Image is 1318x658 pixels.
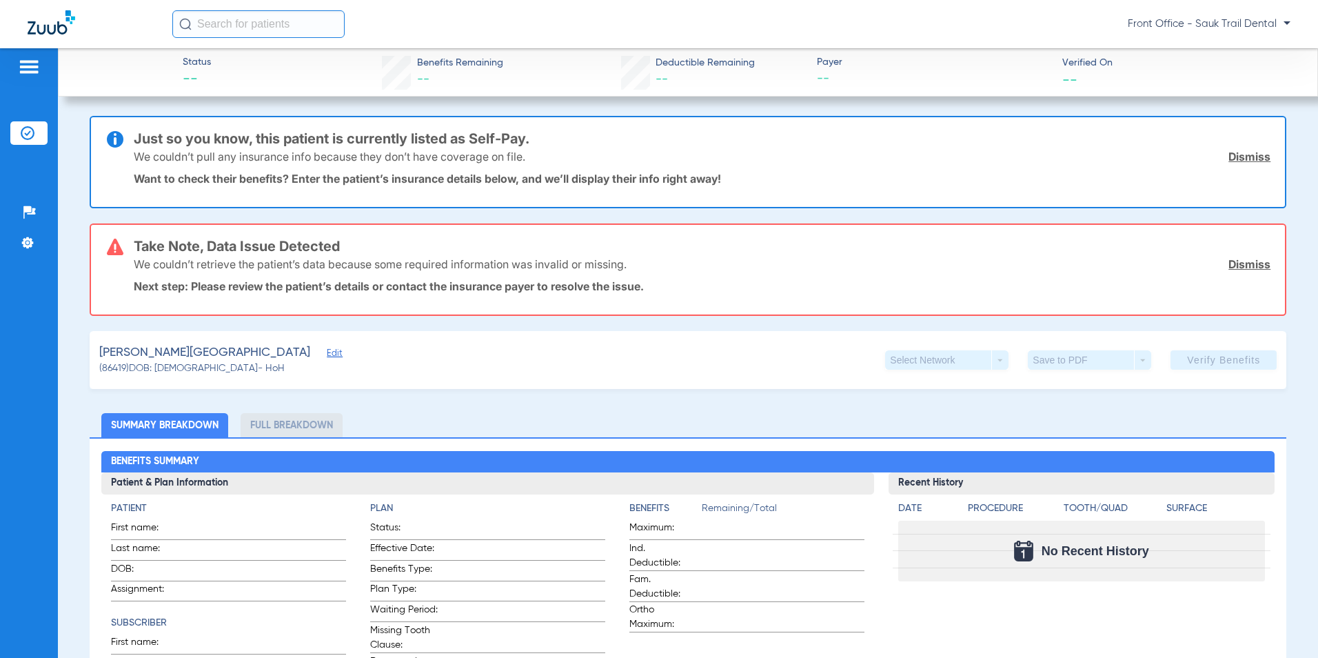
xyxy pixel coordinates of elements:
[172,10,345,38] input: Search for patients
[99,361,285,376] span: (86419) DOB: [DEMOGRAPHIC_DATA] - HoH
[101,472,873,495] h3: Patient & Plan Information
[107,131,123,148] img: info-icon
[111,501,346,516] h4: Patient
[370,541,438,560] span: Effective Date:
[111,635,179,654] span: First name:
[702,501,864,521] span: Remaining/Total
[1062,72,1077,86] span: --
[968,501,1059,516] h4: Procedure
[1014,541,1033,561] img: Calendar
[629,501,702,516] h4: Benefits
[656,56,755,70] span: Deductible Remaining
[1128,17,1290,31] span: Front Office - Sauk Trail Dental
[327,348,339,361] span: Edit
[111,582,179,601] span: Assignment:
[134,279,1271,293] p: Next step: Please review the patient’s details or contact the insurance payer to resolve the issue.
[99,344,310,361] span: [PERSON_NAME][GEOGRAPHIC_DATA]
[817,55,1051,70] span: Payer
[134,172,1271,186] p: Want to check their benefits? Enter the patient’s insurance details below, and we’ll display thei...
[134,257,627,271] p: We couldn’t retrieve the patient’s data because some required information was invalid or missing.
[968,501,1059,521] app-breakdown-title: Procedure
[370,501,605,516] h4: Plan
[111,541,179,560] span: Last name:
[629,501,702,521] app-breakdown-title: Benefits
[1166,501,1264,516] h4: Surface
[101,413,228,437] li: Summary Breakdown
[1062,56,1296,70] span: Verified On
[134,132,1271,146] h3: Just so you know, this patient is currently listed as Self-Pay.
[241,413,343,437] li: Full Breakdown
[898,501,956,521] app-breakdown-title: Date
[28,10,75,34] img: Zuub Logo
[370,582,438,601] span: Plan Type:
[817,70,1051,88] span: --
[183,55,211,70] span: Status
[1228,150,1270,163] a: Dismiss
[889,472,1275,495] h3: Recent History
[629,603,697,632] span: Ortho Maximum:
[629,521,697,539] span: Maximum:
[134,239,1271,253] h3: Take Note, Data Issue Detected
[417,56,503,70] span: Benefits Remaining
[1249,592,1318,658] iframe: Chat Widget
[101,451,1275,473] h2: Benefits Summary
[898,501,956,516] h4: Date
[134,150,525,163] p: We couldn’t pull any insurance info because they don’t have coverage on file.
[370,562,438,581] span: Benefits Type:
[1228,257,1270,271] a: Dismiss
[111,562,179,581] span: DOB:
[417,73,429,86] span: --
[1064,501,1162,516] h4: Tooth/Quad
[656,73,668,86] span: --
[1166,501,1264,521] app-breakdown-title: Surface
[18,59,40,75] img: hamburger-icon
[111,521,179,539] span: First name:
[1042,544,1149,558] span: No Recent History
[629,541,697,570] span: Ind. Deductible:
[183,70,211,90] span: --
[179,18,192,30] img: Search Icon
[107,239,123,255] img: error-icon
[629,572,697,601] span: Fam. Deductible:
[111,616,346,630] h4: Subscriber
[370,603,438,621] span: Waiting Period:
[370,624,438,652] span: Missing Tooth Clause:
[370,521,438,539] span: Status:
[1064,501,1162,521] app-breakdown-title: Tooth/Quad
